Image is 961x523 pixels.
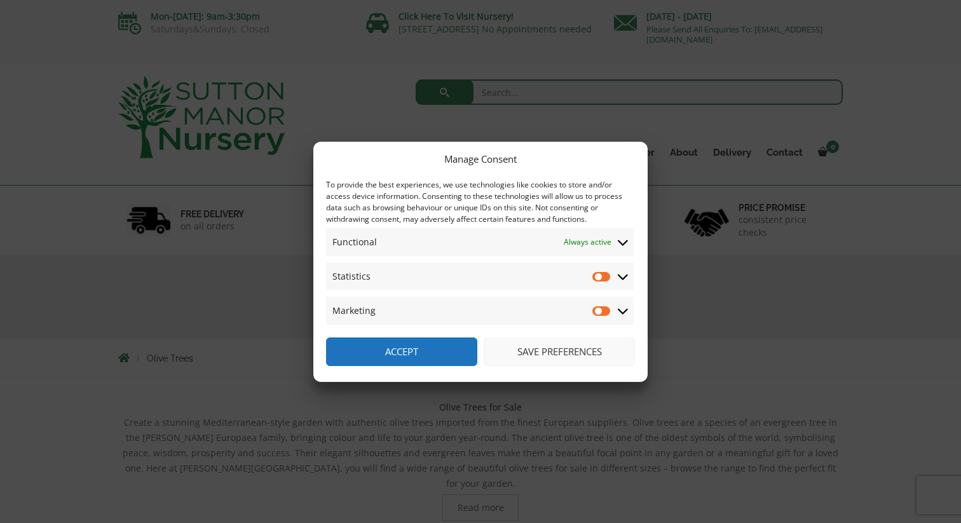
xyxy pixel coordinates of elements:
[326,337,477,366] button: Accept
[332,303,376,318] span: Marketing
[326,179,634,225] div: To provide the best experiences, we use technologies like cookies to store and/or access device i...
[326,297,634,325] summary: Marketing
[444,151,517,166] div: Manage Consent
[326,262,634,290] summary: Statistics
[332,269,371,284] span: Statistics
[326,228,634,256] summary: Functional Always active
[332,234,377,250] span: Functional
[484,337,635,366] button: Save preferences
[564,234,611,250] span: Always active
